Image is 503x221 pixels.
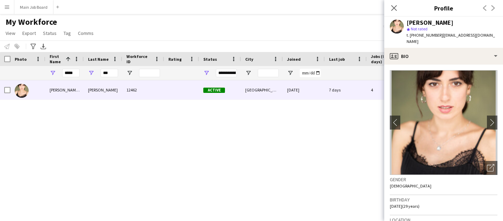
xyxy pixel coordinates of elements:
div: [PERSON_NAME] [407,20,453,26]
span: Joined [287,57,301,62]
img: Maria Laura Gentile [15,84,29,98]
div: [DATE] [283,80,325,100]
span: Last Name [88,57,109,62]
button: Open Filter Menu [88,70,94,76]
div: Bio [384,48,503,65]
h3: Birthday [390,197,497,203]
h3: Gender [390,176,497,183]
app-action-btn: Advanced filters [29,42,37,51]
div: [GEOGRAPHIC_DATA] [241,80,283,100]
div: 4 [367,80,412,100]
div: 12462 [122,80,164,100]
button: Open Filter Menu [287,70,293,76]
span: Workforce ID [126,54,152,64]
span: Last job [329,57,345,62]
span: Not rated [411,26,428,31]
span: Status [203,57,217,62]
span: Comms [78,30,94,36]
div: [PERSON_NAME] [PERSON_NAME] [45,80,84,100]
span: Status [43,30,57,36]
div: Open photos pop-in [483,161,497,175]
span: My Workforce [6,17,57,27]
span: Export [22,30,36,36]
input: Last Name Filter Input [101,69,118,77]
span: Tag [64,30,71,36]
a: Tag [61,29,74,38]
input: City Filter Input [258,69,279,77]
input: Joined Filter Input [300,69,321,77]
a: View [3,29,18,38]
img: Crew avatar or photo [390,70,497,175]
button: Open Filter Menu [50,70,56,76]
a: Export [20,29,39,38]
span: | [EMAIL_ADDRESS][DOMAIN_NAME] [407,32,495,44]
input: Workforce ID Filter Input [139,69,160,77]
div: [PERSON_NAME] [84,80,122,100]
button: Open Filter Menu [203,70,210,76]
span: First Name [50,54,63,64]
button: Open Filter Menu [245,70,251,76]
span: [DATE] (29 years) [390,204,420,209]
a: Status [40,29,59,38]
span: Jobs (last 90 days) [371,54,400,64]
span: View [6,30,15,36]
div: 7 days [325,80,367,100]
app-action-btn: Export XLSX [39,42,48,51]
span: Rating [168,57,182,62]
input: First Name Filter Input [62,69,80,77]
span: [DEMOGRAPHIC_DATA] [390,183,431,189]
span: Photo [15,57,27,62]
button: Open Filter Menu [126,70,133,76]
span: City [245,57,253,62]
a: Comms [75,29,96,38]
button: Main Job Board [14,0,53,14]
span: t. [PHONE_NUMBER] [407,32,443,38]
h3: Profile [384,3,503,13]
span: Active [203,88,225,93]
